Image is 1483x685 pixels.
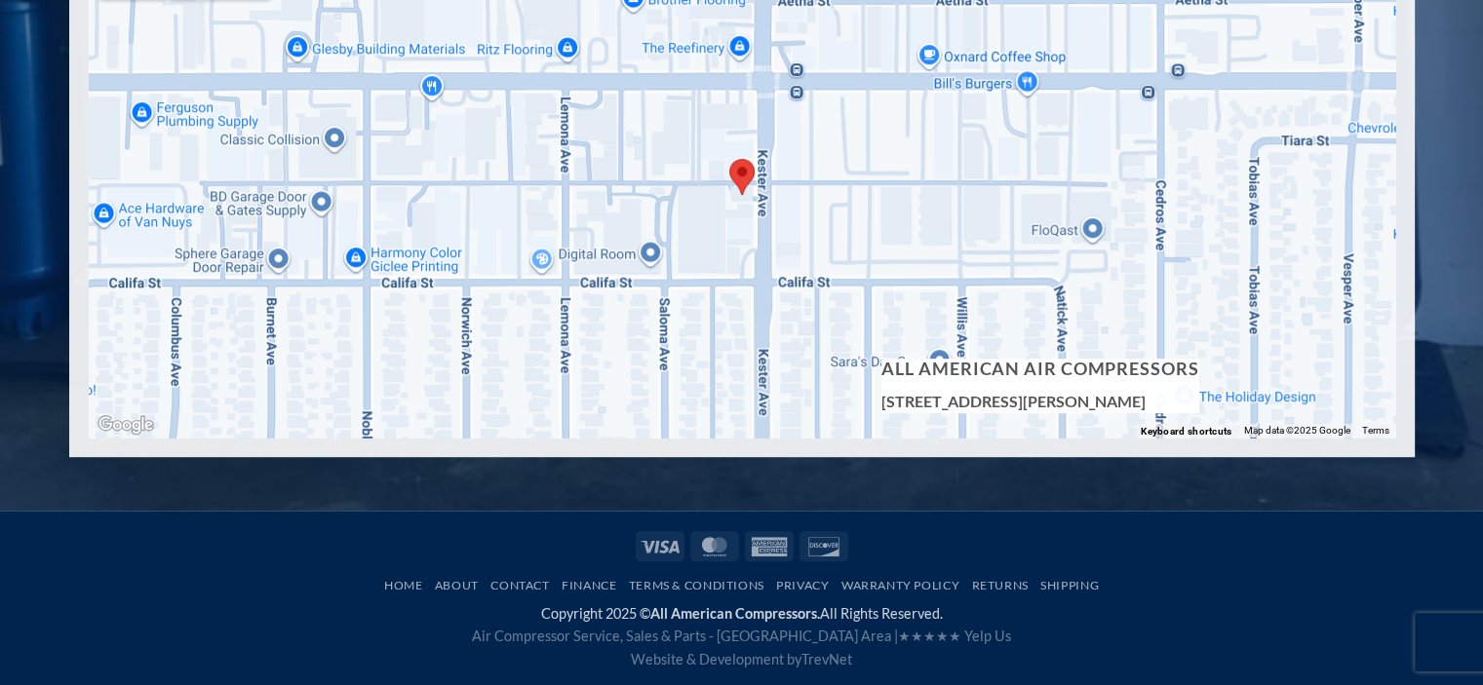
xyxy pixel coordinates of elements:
div: Copyright 2025 © All Rights Reserved. [69,602,1415,669]
a: Terms & Conditions [629,578,764,592]
a: Returns [971,578,1028,592]
a: ★★★★★ Yelp Us [898,628,1011,644]
a: TrevNet [801,651,852,667]
a: Finance [562,578,616,592]
div: Payment icons [633,528,851,561]
h4: All American Air Compressors [881,359,1198,380]
a: About [435,578,479,592]
a: Privacy [776,578,829,592]
a: Warranty Policy [841,578,959,592]
a: Shipping [1040,578,1099,592]
a: Terms (opens in new tab) [1362,425,1389,436]
a: Contact [490,578,549,592]
span: Air Compressor Service, Sales & Parts - [GEOGRAPHIC_DATA] Area | Website & Development by [472,628,1011,666]
button: Keyboard shortcuts [1141,425,1231,438]
a: Open this area in Google Maps (opens a new window) [94,412,158,438]
img: Google [94,412,158,438]
strong: All American Compressors. [650,605,820,622]
span: Map data ©2025 Google [1244,425,1350,436]
a: Home [384,578,422,592]
h5: [STREET_ADDRESS][PERSON_NAME] [881,389,1198,414]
